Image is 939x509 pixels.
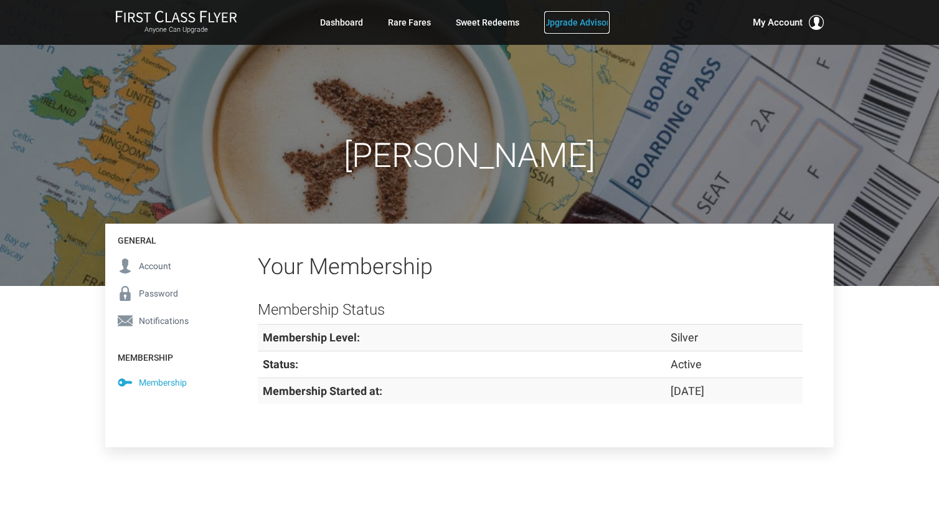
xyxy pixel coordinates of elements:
span: My Account [753,15,803,30]
a: Rare Fares [388,11,431,34]
a: Dashboard [320,11,363,34]
h2: Your Membership [258,255,803,280]
a: Password [105,280,227,307]
span: Account [139,259,171,273]
h1: [PERSON_NAME] [105,137,834,174]
h3: Membership Status [258,302,803,318]
td: [DATE] [666,378,803,404]
img: First Class Flyer [115,10,237,23]
small: Anyone Can Upgrade [115,26,237,34]
a: Sweet Redeems [456,11,519,34]
td: Silver [666,325,803,351]
span: Membership [139,376,187,389]
strong: Membership Level: [263,331,360,344]
h4: General [105,224,227,252]
a: Notifications [105,307,227,335]
strong: Status: [263,358,298,371]
span: Password [139,287,178,300]
h4: Membership [105,341,227,369]
button: My Account [753,15,824,30]
a: Membership [105,369,227,396]
a: Account [105,252,227,280]
strong: Membership Started at: [263,384,382,397]
td: Active [666,351,803,378]
span: Notifications [139,314,189,328]
a: First Class FlyerAnyone Can Upgrade [115,10,237,35]
a: Upgrade Advisor [544,11,610,34]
